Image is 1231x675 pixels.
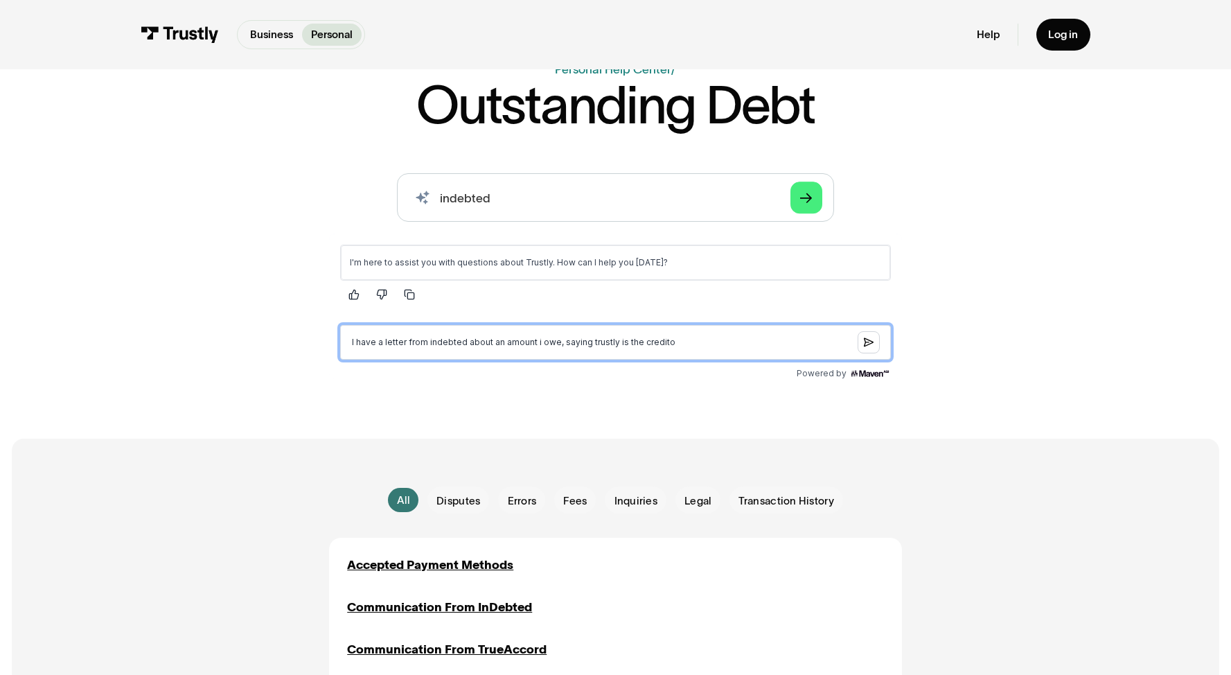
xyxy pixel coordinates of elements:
[1048,28,1078,42] div: Log in
[529,98,551,120] button: Submit question
[311,27,353,43] p: Personal
[347,640,547,658] a: Communication From TrueAccord
[563,493,587,509] span: Fees
[520,134,562,146] img: Maven AGI Logo
[302,24,362,46] a: Personal
[397,173,834,222] input: search
[329,486,902,514] form: Email Form
[468,134,517,146] span: Powered by
[614,493,657,509] span: Inquiries
[977,28,1000,42] a: Help
[347,598,532,616] a: Communication From InDebted
[508,493,537,509] span: Errors
[416,78,814,131] h1: Outstanding Debt
[738,493,834,509] span: Transaction History
[250,27,293,43] p: Business
[388,488,418,512] a: All
[1036,19,1090,51] a: Log in
[347,556,513,574] a: Accepted Payment Methods
[141,26,219,43] img: Trustly Logo
[436,493,480,509] span: Disputes
[397,173,834,222] form: Search
[397,493,409,508] div: All
[21,24,552,35] p: I'm here to assist you with questions about Trustly. How can I help you [DATE]?
[11,91,562,126] input: Question box
[241,24,302,46] a: Business
[684,493,711,509] span: Legal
